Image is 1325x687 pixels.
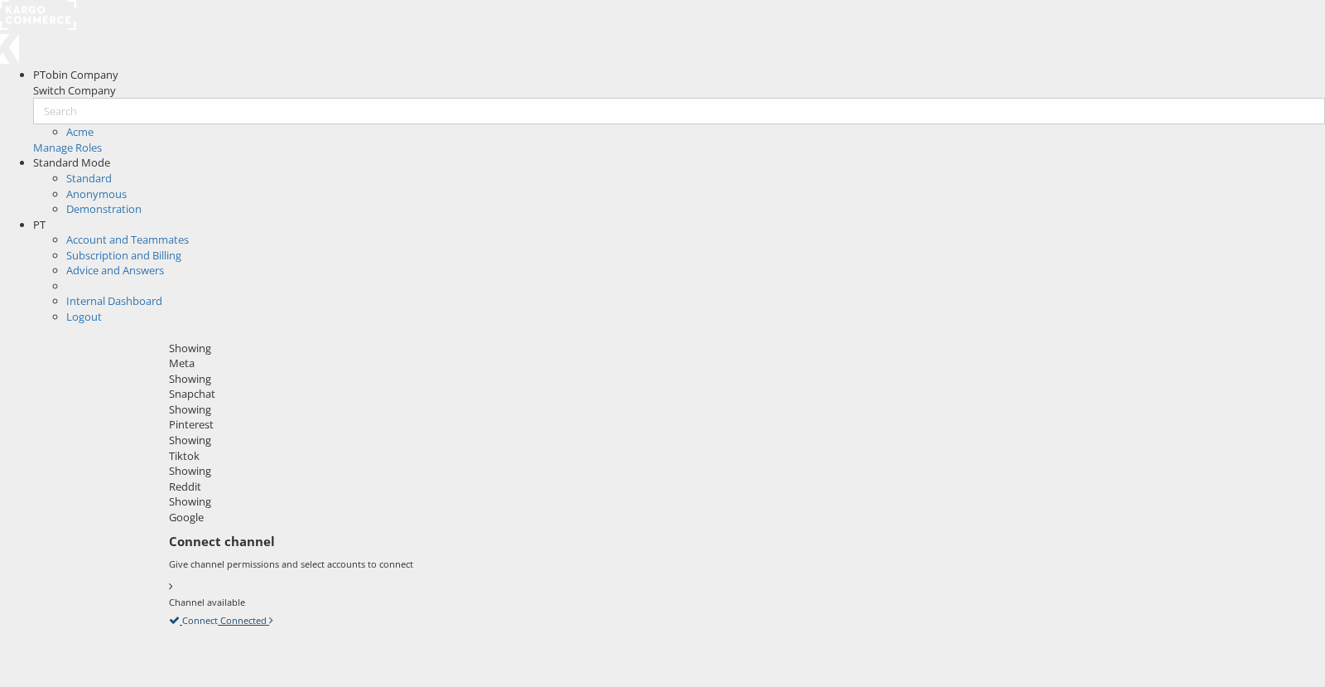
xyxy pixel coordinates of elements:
div: Pinterest [169,417,1313,433]
a: Demonstration [66,201,142,216]
label: Connect [182,614,218,627]
a: Internal Dashboard [66,293,162,308]
div: Snapchat [169,386,1313,402]
div: Google [169,510,1313,525]
div: Showing [169,463,1313,479]
div: Showing [169,341,1313,356]
a: Acme [66,124,94,139]
a: Connect Connected [169,612,273,627]
div: Showing [169,371,1313,387]
div: Showing [169,402,1313,418]
a: Standard [66,171,112,186]
span: Standard Mode [33,155,110,170]
span: PTobin Company [33,67,118,82]
div: Showing [169,494,1313,510]
span: PT [33,217,46,232]
div: Tiktok [169,448,1313,464]
div: Switch Company [33,83,1325,99]
a: Manage Roles [33,140,102,155]
div: Reddit [169,479,1313,495]
span: Connected [220,614,267,627]
label: Channel available [169,596,245,609]
p: Give channel permissions and select accounts to connect [169,558,1313,571]
input: Search [33,98,1325,124]
a: Anonymous [66,186,127,201]
div: Meta [169,356,1313,371]
div: Showing [169,433,1313,448]
a: Advice and Answers [66,263,164,278]
a: Account and Teammates [66,232,189,247]
a: Subscription and Billing [66,248,181,263]
a: Logout [66,309,102,324]
h6: Connect channel [169,533,1313,549]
